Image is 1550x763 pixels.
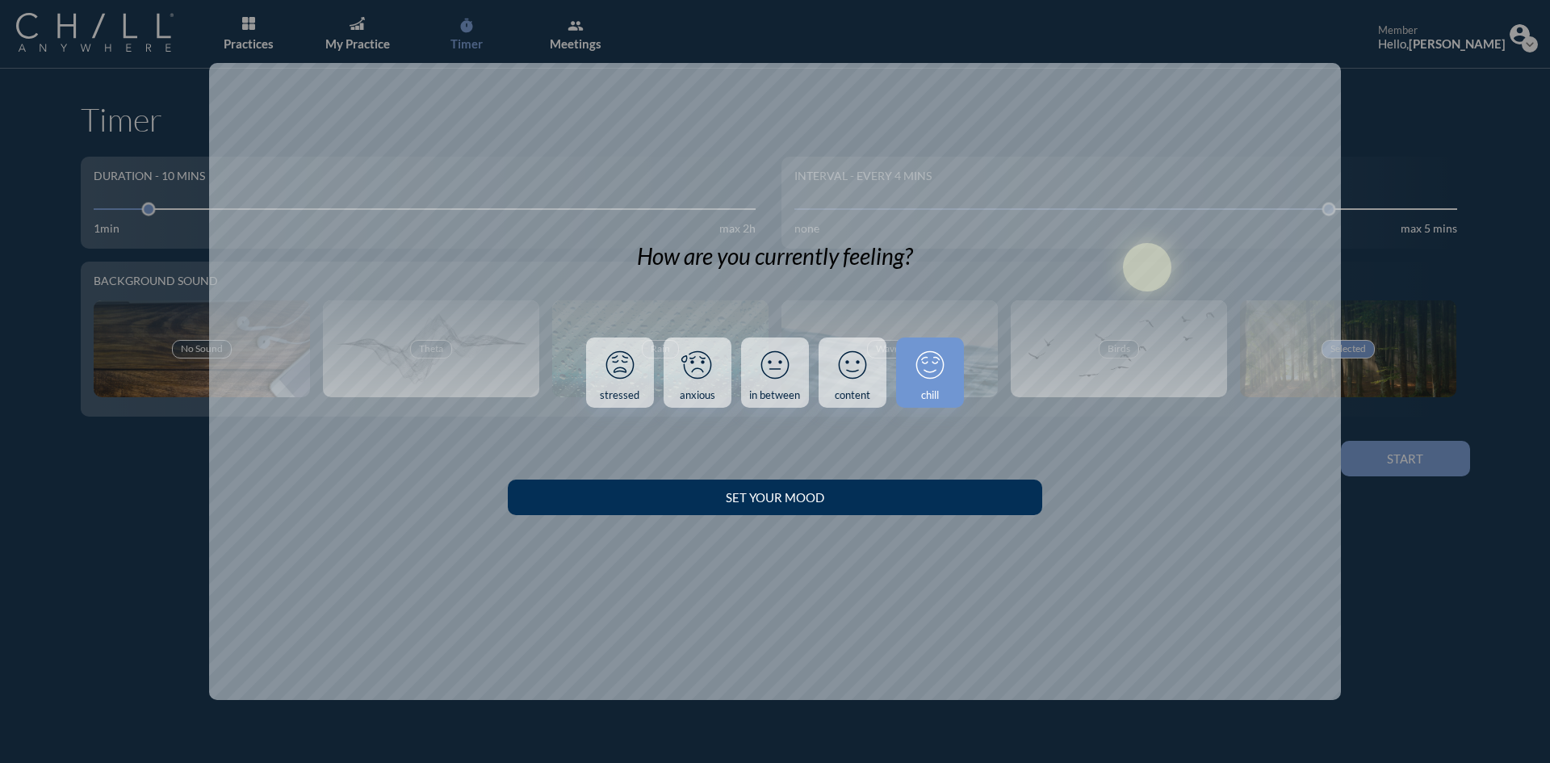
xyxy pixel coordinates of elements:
a: in between [741,337,809,409]
a: content [819,337,886,409]
a: chill [896,337,964,409]
div: chill [921,389,939,402]
div: Set your Mood [536,490,1013,505]
a: stressed [586,337,654,409]
div: stressed [600,389,639,402]
div: anxious [680,389,715,402]
div: in between [749,389,800,402]
div: How are you currently feeling? [637,243,912,270]
div: content [835,389,870,402]
a: anxious [664,337,731,409]
button: Set your Mood [508,480,1041,515]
